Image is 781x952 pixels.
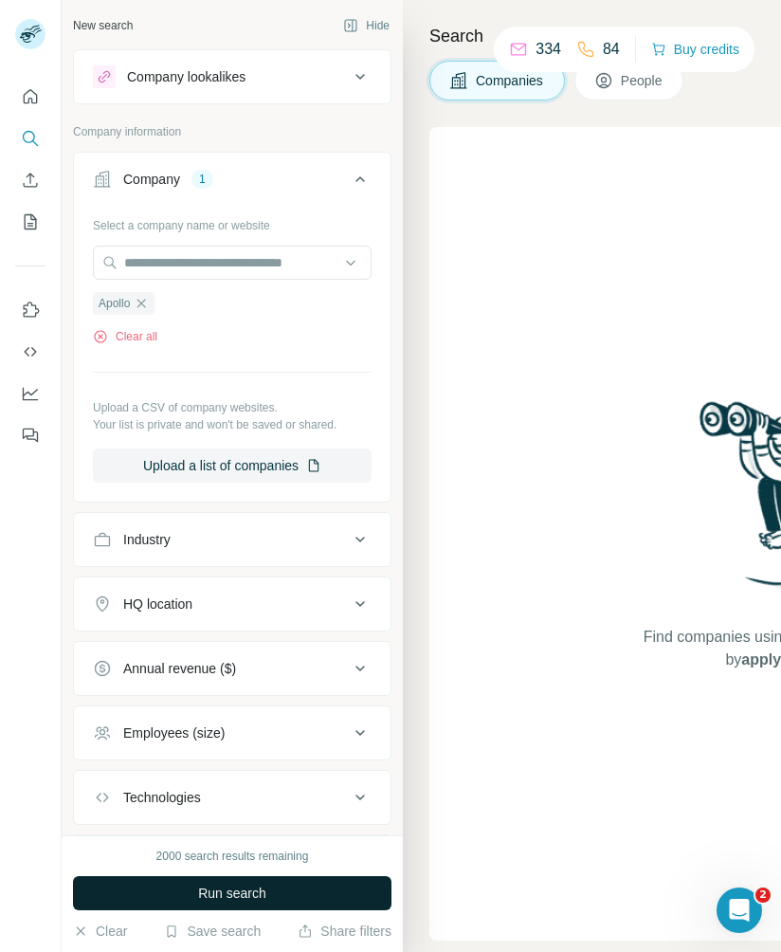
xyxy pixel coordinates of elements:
[198,884,266,903] span: Run search
[476,71,545,90] span: Companies
[15,121,45,156] button: Search
[73,123,391,140] p: Company information
[74,517,390,562] button: Industry
[74,710,390,756] button: Employees (size)
[73,17,133,34] div: New search
[15,293,45,327] button: Use Surfe on LinkedIn
[429,23,758,49] h4: Search
[93,449,372,483] button: Upload a list of companies
[74,646,390,691] button: Annual revenue ($)
[123,788,201,807] div: Technologies
[717,888,762,933] iframe: Intercom live chat
[74,775,390,820] button: Technologies
[191,171,213,188] div: 1
[603,38,620,61] p: 84
[123,595,192,613] div: HQ location
[93,416,372,433] p: Your list is private and won't be saved or shared.
[651,36,739,63] button: Buy credits
[73,876,391,910] button: Run search
[298,922,391,941] button: Share filters
[15,163,45,197] button: Enrich CSV
[156,848,309,865] div: 2000 search results remaining
[74,54,390,100] button: Company lookalikes
[15,418,45,452] button: Feedback
[93,328,157,345] button: Clear all
[123,530,171,549] div: Industry
[755,888,771,903] span: 2
[621,71,664,90] span: People
[127,67,245,86] div: Company lookalikes
[93,399,372,416] p: Upload a CSV of company websites.
[99,295,130,312] span: Apollo
[74,156,390,210] button: Company1
[123,723,225,742] div: Employees (size)
[73,922,127,941] button: Clear
[164,922,261,941] button: Save search
[15,335,45,369] button: Use Surfe API
[93,210,372,234] div: Select a company name or website
[15,80,45,114] button: Quick start
[123,659,236,678] div: Annual revenue ($)
[15,376,45,411] button: Dashboard
[74,581,390,627] button: HQ location
[330,11,403,40] button: Hide
[15,205,45,239] button: My lists
[536,38,561,61] p: 334
[123,170,180,189] div: Company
